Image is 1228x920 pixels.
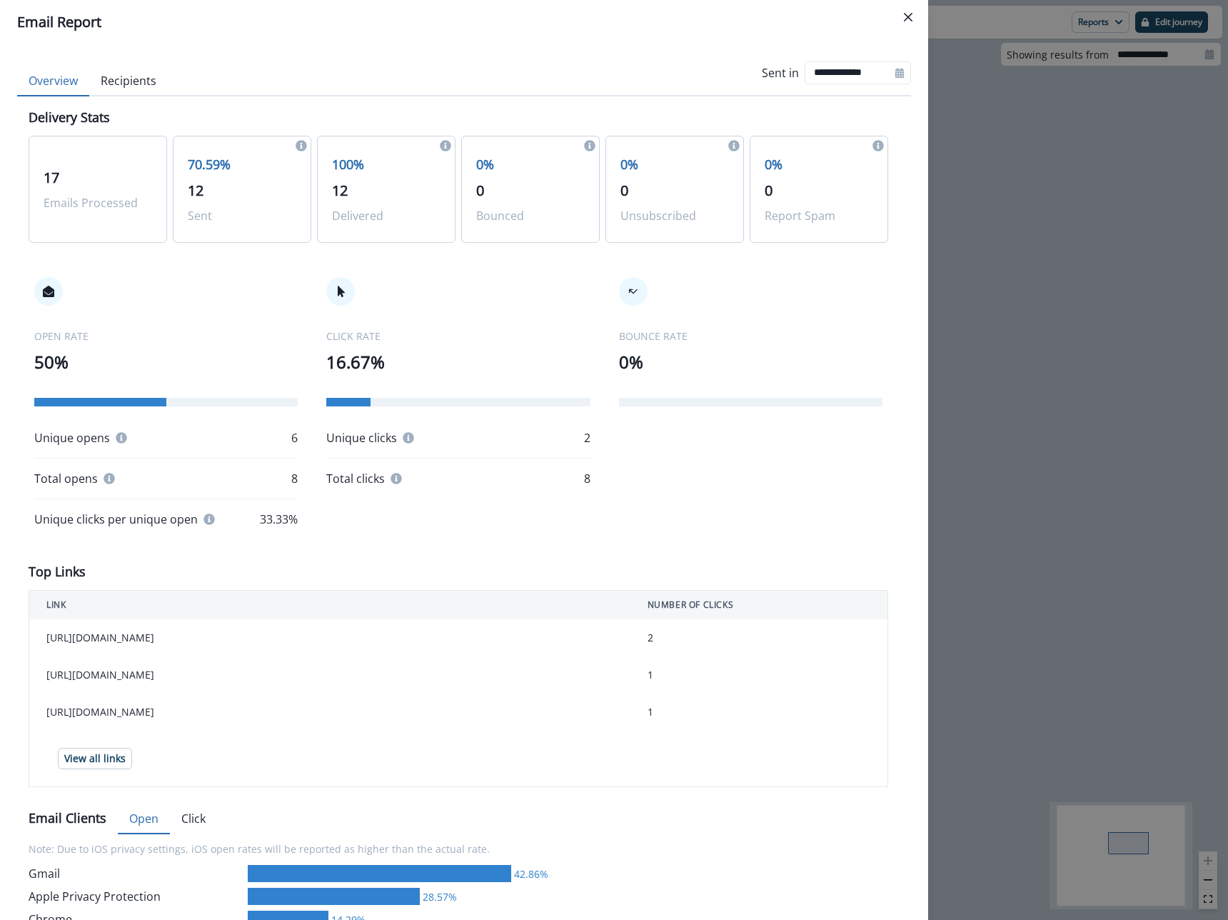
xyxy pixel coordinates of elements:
td: [URL][DOMAIN_NAME] [29,656,630,694]
p: 8 [291,470,298,487]
span: 0 [476,181,484,200]
td: [URL][DOMAIN_NAME] [29,694,630,731]
p: 70.59% [188,155,296,174]
p: 0% [476,155,585,174]
p: View all links [64,753,126,765]
p: 2 [584,429,590,446]
p: Delivered [332,207,441,224]
div: Email Report [17,11,911,33]
p: Bounced [476,207,585,224]
p: 50% [34,349,298,375]
p: OPEN RATE [34,329,298,344]
button: Close [897,6,920,29]
td: 1 [630,656,888,694]
p: Sent in [762,64,799,81]
td: 1 [630,694,888,731]
span: 0 [620,181,628,200]
p: 33.33% [260,511,298,528]
p: Note: Due to iOS privacy settings, iOS open rates will be reported as higher than the actual rate. [29,833,888,865]
th: NUMBER OF CLICKS [630,591,888,620]
th: LINK [29,591,630,620]
p: Unsubscribed [620,207,729,224]
p: Total opens [34,470,98,487]
button: Click [170,804,217,834]
button: Recipients [89,66,168,96]
p: Unique clicks per unique open [34,511,198,528]
div: Gmail [29,865,242,882]
p: Report Spam [765,207,873,224]
span: 0 [765,181,772,200]
p: Delivery Stats [29,108,110,127]
p: CLICK RATE [326,329,590,344]
button: Overview [17,66,89,96]
span: 12 [332,181,348,200]
p: Email Clients [29,809,106,828]
span: 12 [188,181,203,200]
p: BOUNCE RATE [619,329,882,344]
span: 17 [44,168,59,187]
button: View all links [58,748,132,769]
div: Apple Privacy Protection [29,888,242,905]
p: 100% [332,155,441,174]
p: 0% [619,349,882,375]
p: Unique clicks [326,429,397,446]
p: 0% [620,155,729,174]
p: 0% [765,155,873,174]
td: [URL][DOMAIN_NAME] [29,619,630,656]
p: 6 [291,429,298,446]
td: 2 [630,619,888,656]
p: Top Links [29,562,86,581]
p: Sent [188,207,296,224]
p: 8 [584,470,590,487]
p: Total clicks [326,470,385,487]
p: 16.67% [326,349,590,375]
p: Unique opens [34,429,110,446]
div: 42.86% [511,866,548,881]
p: Emails Processed [44,194,152,211]
div: 28.57% [420,889,457,904]
button: Open [118,804,170,834]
